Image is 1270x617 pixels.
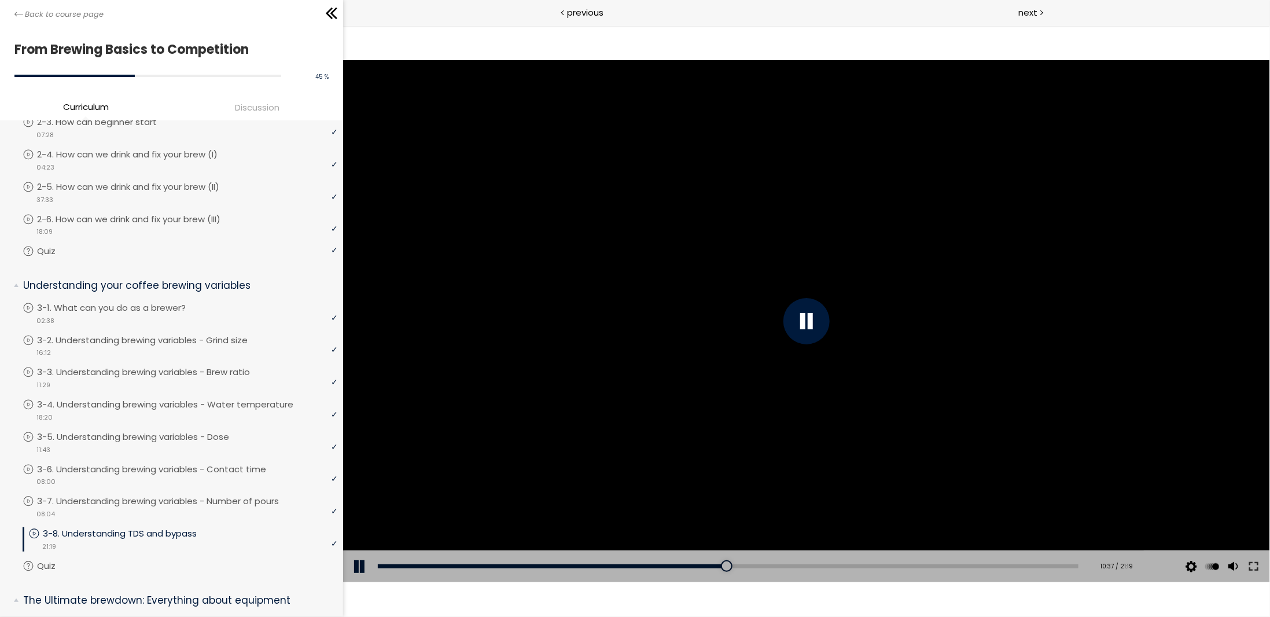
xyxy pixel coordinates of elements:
[37,366,273,379] p: 3-3. Understanding brewing variables - Brew ratio
[42,542,56,552] span: 21:19
[36,316,54,326] span: 02:38
[37,213,244,226] p: 2-6. How can we drink and fix your brew (III)
[37,560,79,572] p: Quiz
[23,278,329,293] p: Understanding your coffee brewing variables
[859,525,879,557] div: Change playback rate
[36,380,50,390] span: 11:29
[840,525,857,557] button: Video quality
[36,195,53,205] span: 37:33
[25,9,104,20] span: Back to course page
[36,163,54,172] span: 04:23
[37,302,209,314] p: 3-1. What can you do as a brewer?
[860,525,878,557] button: Play back rate
[315,72,329,81] span: 45 %
[746,537,790,546] div: 10:37 / 21:19
[37,398,316,411] p: 3-4. Understanding brewing variables - Water temperature
[881,525,899,557] button: Volume
[37,116,180,128] p: 2-3. How can beginner start
[37,431,252,443] p: 3-5. Understanding brewing variables - Dose
[63,100,109,113] span: Curriculum
[37,463,289,476] p: 3-6. Understanding brewing variables - Contact time
[43,527,220,540] p: 3-8. Understanding TDS and bypass
[235,101,279,114] span: Discussion
[36,348,51,358] span: 16:12
[36,445,50,455] span: 11:43
[36,413,53,423] span: 18:20
[1018,6,1037,19] span: next
[36,477,56,487] span: 08:00
[23,593,329,608] p: The Ultimate brewdown: Everything about equipment
[14,9,104,20] a: Back to course page
[37,334,271,347] p: 3-2. Understanding brewing variables - Grind size
[36,130,54,140] span: 07:28
[37,245,79,258] p: Quiz
[14,39,323,60] h1: From Brewing Basics to Competition
[36,227,53,237] span: 18:09
[37,181,242,193] p: 2-5. How can we drink and fix your brew (II)
[567,6,603,19] span: previous
[37,495,302,508] p: 3-7. Understanding brewing variables - Number of pours
[36,509,55,519] span: 08:04
[37,148,241,161] p: 2-4. How can we drink and fix your brew (I)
